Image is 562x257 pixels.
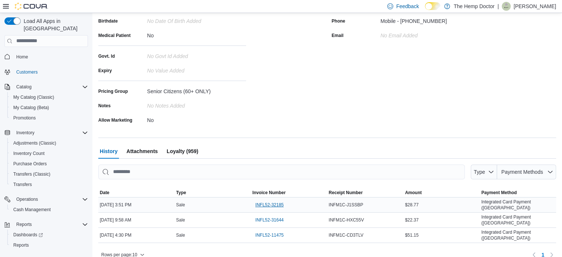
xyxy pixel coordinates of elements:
[10,149,88,158] span: Inventory Count
[10,180,88,189] span: Transfers
[10,180,35,189] a: Transfers
[10,93,88,102] span: My Catalog (Classic)
[100,217,131,223] span: [DATE] 9:58 AM
[98,103,110,109] label: Notes
[10,170,53,179] a: Transfers (Classic)
[481,214,555,226] span: Integrated Card Payment ([GEOGRAPHIC_DATA])
[13,195,41,204] button: Operations
[332,18,345,24] label: Phone
[1,51,91,62] button: Home
[474,169,485,175] span: Type
[252,190,286,196] span: Invoice Number
[454,2,494,11] p: The Hemp Doctor
[13,52,88,61] span: Home
[10,230,46,239] a: Dashboards
[98,18,118,24] label: Birthdate
[381,15,447,24] div: Mobile - [PHONE_NUMBER]
[13,242,29,248] span: Reports
[13,220,88,229] span: Reports
[176,232,185,238] span: Sale
[147,30,246,38] div: No
[176,217,185,223] span: Sale
[1,128,91,138] button: Inventory
[7,169,91,179] button: Transfers (Classic)
[425,2,440,10] input: Dark Mode
[126,144,158,159] span: Attachments
[10,230,88,239] span: Dashboards
[100,202,132,208] span: [DATE] 3:51 PM
[13,182,32,187] span: Transfers
[329,232,364,238] span: INFM1C-CD3TLV
[255,202,284,208] span: INFL52-32185
[502,2,511,11] div: Ryan Shade
[403,200,480,209] div: $28.77
[13,82,88,91] span: Catalog
[147,100,246,109] div: No Notes added
[251,188,327,197] button: Invoice Number
[13,171,50,177] span: Transfers (Classic)
[403,188,480,197] button: Amount
[252,200,287,209] button: INFL52-32185
[16,54,28,60] span: Home
[10,170,88,179] span: Transfers (Classic)
[396,3,419,10] span: Feedback
[98,188,175,197] button: Date
[13,161,47,167] span: Purchase Orders
[10,114,88,122] span: Promotions
[98,33,130,38] label: Medical Patient
[147,65,246,74] div: No value added
[13,151,45,156] span: Inventory Count
[98,88,128,94] label: Pricing Group
[98,117,132,123] label: Allow Marketing
[7,92,91,102] button: My Catalog (Classic)
[147,114,246,123] div: No
[16,69,38,75] span: Customers
[13,115,36,121] span: Promotions
[497,165,556,179] button: Payment Methods
[7,148,91,159] button: Inventory Count
[13,53,31,61] a: Home
[7,138,91,148] button: Adjustments (Classic)
[13,67,88,77] span: Customers
[13,82,34,91] button: Catalog
[10,93,57,102] a: My Catalog (Classic)
[1,67,91,77] button: Customers
[481,229,555,241] span: Integrated Card Payment ([GEOGRAPHIC_DATA])
[481,199,555,211] span: Integrated Card Payment ([GEOGRAPHIC_DATA])
[7,204,91,215] button: Cash Management
[10,159,50,168] a: Purchase Orders
[10,159,88,168] span: Purchase Orders
[405,190,422,196] span: Amount
[255,217,284,223] span: INFL52-31644
[175,188,251,197] button: Type
[332,33,344,38] label: Email
[497,2,499,11] p: |
[514,2,556,11] p: [PERSON_NAME]
[7,102,91,113] button: My Catalog (Beta)
[147,85,246,94] div: Senior Citizens (60+ ONLY)
[10,241,88,250] span: Reports
[329,202,363,208] span: INFM1C-J1SSBP
[13,140,56,146] span: Adjustments (Classic)
[7,230,91,240] a: Dashboards
[13,195,88,204] span: Operations
[10,103,52,112] a: My Catalog (Beta)
[471,165,497,179] button: Type
[252,216,287,224] button: INFL52-31644
[10,139,59,148] a: Adjustments (Classic)
[15,3,48,10] img: Cova
[13,128,88,137] span: Inventory
[10,139,88,148] span: Adjustments (Classic)
[13,68,41,77] a: Customers
[13,207,51,213] span: Cash Management
[21,17,88,32] span: Load All Apps in [GEOGRAPHIC_DATA]
[1,194,91,204] button: Operations
[1,82,91,92] button: Catalog
[98,165,465,179] input: This is a search bar. As you type, the results lower in the page will automatically filter.
[10,149,48,158] a: Inventory Count
[16,84,31,90] span: Catalog
[13,105,49,111] span: My Catalog (Beta)
[329,190,363,196] span: Receipt Number
[16,222,32,227] span: Reports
